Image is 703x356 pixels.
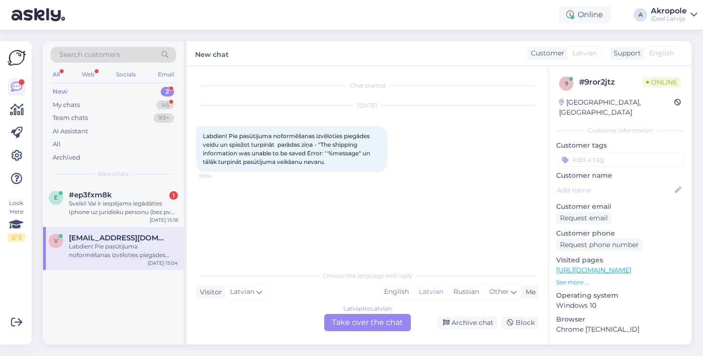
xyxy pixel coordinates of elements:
span: English [649,48,674,58]
div: Request email [556,212,612,225]
div: All [53,140,61,149]
div: Choose the language and reply [196,271,538,280]
span: 9 [565,80,568,87]
div: 1 [169,191,178,200]
div: Extra [556,344,684,353]
div: # 9ror2jtz [579,76,642,88]
div: Sveiki! Vai ir iespējams iegādāties Iphone uz juridisku personu (bez pvn 21%)? Un vai nenāksies t... [69,199,178,216]
div: Team chats [53,113,88,123]
p: Customer email [556,202,684,212]
div: Web [80,68,97,81]
div: Online [559,6,611,23]
div: Akropole [651,7,687,15]
div: Latvian [414,285,448,299]
p: Chrome [TECHNICAL_ID] [556,324,684,334]
div: Look Here [8,199,25,242]
p: See more ... [556,278,684,287]
div: [DATE] 15:18 [150,216,178,224]
div: Archived [53,153,80,162]
span: Other [489,287,509,296]
div: Customer [527,48,564,58]
div: New [53,87,67,97]
p: Browser [556,314,684,324]
div: My chats [53,100,80,110]
div: [GEOGRAPHIC_DATA], [GEOGRAPHIC_DATA] [559,97,674,118]
p: Visited pages [556,255,684,265]
div: iDeal Latvija [651,15,687,22]
span: e [54,194,58,201]
div: 46 [156,100,174,110]
span: Labdien! Pie pasūtijuma noformēšanas izvēloties piegādes veidu un spiežot turpināt parādas ziņa -... [203,132,372,165]
span: Online [642,77,681,87]
span: v [54,237,58,244]
div: All [51,68,62,81]
input: Add name [557,185,673,195]
span: 15:04 [199,173,235,180]
p: Windows 10 [556,301,684,311]
div: Archive chat [437,316,497,329]
span: New chats [98,170,129,178]
div: [DATE] [196,101,538,110]
div: Me [522,287,536,297]
p: Customer name [556,171,684,181]
div: Chat started [196,81,538,90]
input: Add a tag [556,152,684,167]
p: Operating system [556,291,684,301]
label: New chat [195,47,229,60]
div: Latvian to Latvian [343,304,392,313]
div: 2 / 3 [8,233,25,242]
div: Block [501,316,538,329]
p: Customer tags [556,140,684,151]
a: [URL][DOMAIN_NAME] [556,266,631,274]
div: English [379,285,414,299]
div: Take over the chat [324,314,411,331]
span: #ep3fxm8k [69,191,112,199]
span: Latvian [230,287,254,297]
div: 99+ [154,113,174,123]
div: Socials [114,68,138,81]
span: Latvian [572,48,597,58]
div: A [634,8,647,22]
p: Customer phone [556,228,684,238]
div: AI Assistant [53,127,88,136]
div: Russian [448,285,484,299]
span: vankamikus@gmail.com [69,234,168,242]
img: Askly Logo [8,49,26,67]
div: 2 [161,87,174,97]
a: AkropoleiDeal Latvija [651,7,697,22]
div: Labdien! Pie pasūtijuma noformēšanas izvēloties piegādes veidu un spiežot turpināt parādas ziņa -... [69,242,178,259]
div: Customer information [556,126,684,135]
div: Support [610,48,641,58]
div: Request phone number [556,238,643,251]
div: Visitor [196,287,222,297]
div: [DATE] 15:04 [148,259,178,267]
div: Email [156,68,176,81]
span: Search customers [59,50,120,60]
